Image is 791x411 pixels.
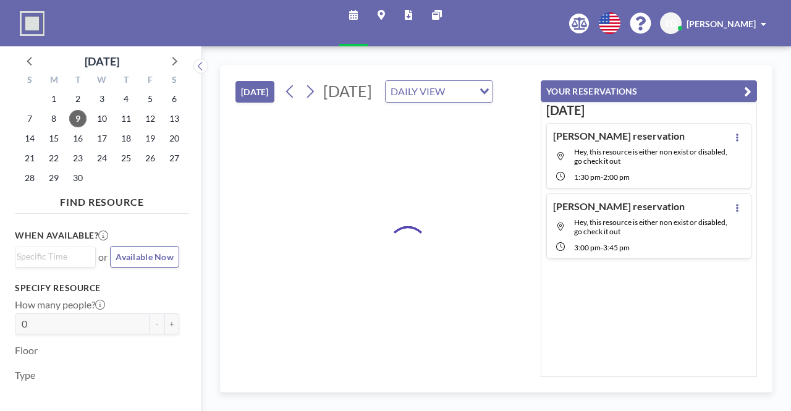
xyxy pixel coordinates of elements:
span: Monday, September 15, 2025 [45,130,62,147]
h4: FIND RESOURCE [15,191,189,208]
div: Search for option [386,81,493,102]
span: Hey, this resource is either non exist or disabled, go check it out [574,218,727,236]
img: organization-logo [20,11,44,36]
span: Sunday, September 21, 2025 [21,150,38,167]
div: S [162,73,186,89]
span: Tuesday, September 2, 2025 [69,90,87,108]
span: Monday, September 29, 2025 [45,169,62,187]
span: 1:30 PM [574,172,601,182]
h3: [DATE] [546,103,751,118]
div: T [66,73,90,89]
span: Thursday, September 11, 2025 [117,110,135,127]
span: Monday, September 22, 2025 [45,150,62,167]
button: - [150,313,164,334]
div: [DATE] [85,53,119,70]
span: Monday, September 8, 2025 [45,110,62,127]
div: S [18,73,42,89]
span: Tuesday, September 16, 2025 [69,130,87,147]
span: Sunday, September 7, 2025 [21,110,38,127]
span: Tuesday, September 9, 2025 [69,110,87,127]
span: Sunday, September 14, 2025 [21,130,38,147]
h3: Specify resource [15,282,179,294]
span: - [601,243,603,252]
span: or [98,251,108,263]
div: W [90,73,114,89]
span: Saturday, September 20, 2025 [166,130,183,147]
h4: [PERSON_NAME] reservation [553,200,685,213]
div: F [138,73,162,89]
div: T [114,73,138,89]
span: Thursday, September 4, 2025 [117,90,135,108]
span: Tuesday, September 23, 2025 [69,150,87,167]
span: Friday, September 5, 2025 [142,90,159,108]
span: - [601,172,603,182]
span: Monday, September 1, 2025 [45,90,62,108]
div: M [42,73,66,89]
span: Wednesday, September 17, 2025 [93,130,111,147]
div: Search for option [15,247,95,266]
label: Type [15,369,35,381]
button: Available Now [110,246,179,268]
span: Friday, September 19, 2025 [142,130,159,147]
h4: [PERSON_NAME] reservation [553,130,685,142]
span: Sunday, September 28, 2025 [21,169,38,187]
span: Wednesday, September 24, 2025 [93,150,111,167]
span: DAILY VIEW [388,83,447,100]
span: Tuesday, September 30, 2025 [69,169,87,187]
span: Friday, September 26, 2025 [142,150,159,167]
span: 2:00 PM [603,172,630,182]
label: Floor [15,344,38,357]
span: Saturday, September 6, 2025 [166,90,183,108]
span: Friday, September 12, 2025 [142,110,159,127]
label: How many people? [15,299,105,311]
span: Hey, this resource is either non exist or disabled, go check it out [574,147,727,166]
button: YOUR RESERVATIONS [541,80,757,102]
span: [PERSON_NAME] [687,19,756,29]
span: Saturday, September 27, 2025 [166,150,183,167]
span: Wednesday, September 3, 2025 [93,90,111,108]
input: Search for option [17,250,88,263]
span: 3:45 PM [603,243,630,252]
button: [DATE] [235,81,274,103]
span: Saturday, September 13, 2025 [166,110,183,127]
span: Thursday, September 18, 2025 [117,130,135,147]
span: [DATE] [323,82,372,100]
span: Available Now [116,252,174,262]
span: 3:00 PM [574,243,601,252]
span: ED [666,18,677,29]
span: Thursday, September 25, 2025 [117,150,135,167]
span: Wednesday, September 10, 2025 [93,110,111,127]
button: + [164,313,179,334]
input: Search for option [449,83,472,100]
